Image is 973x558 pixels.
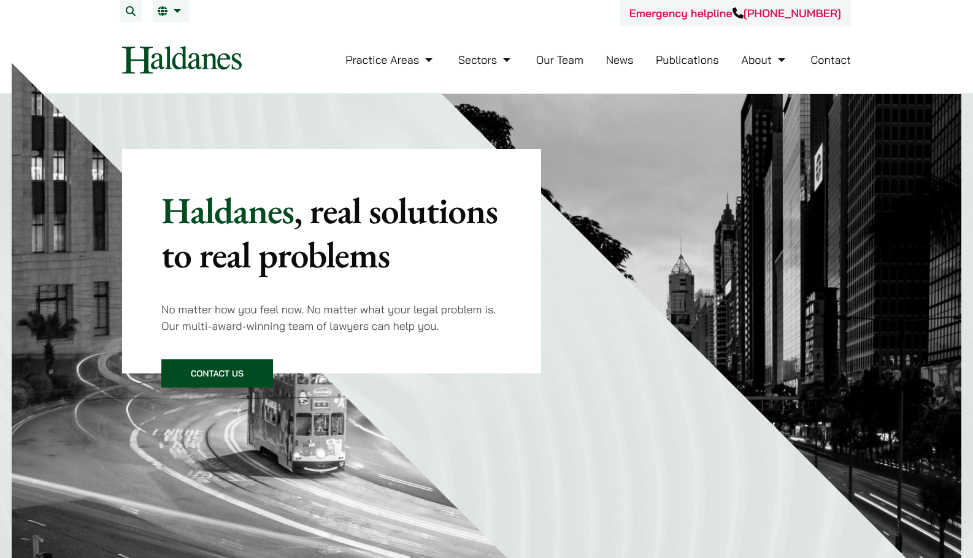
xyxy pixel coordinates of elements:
mark: , real solutions to real problems [161,186,498,278]
p: Haldanes [161,188,502,277]
p: No matter how you feel now. No matter what your legal problem is. Our multi-award-winning team of... [161,301,502,334]
a: Contact Us [161,359,273,388]
a: News [606,53,634,67]
a: Sectors [458,53,513,67]
a: About [741,53,788,67]
a: EN [158,6,184,16]
a: Emergency helpline[PHONE_NUMBER] [629,6,841,20]
a: Contact [810,53,851,67]
a: Practice Areas [345,53,436,67]
a: Publications [656,53,719,67]
img: Logo of Haldanes [122,46,242,74]
a: Our Team [536,53,583,67]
